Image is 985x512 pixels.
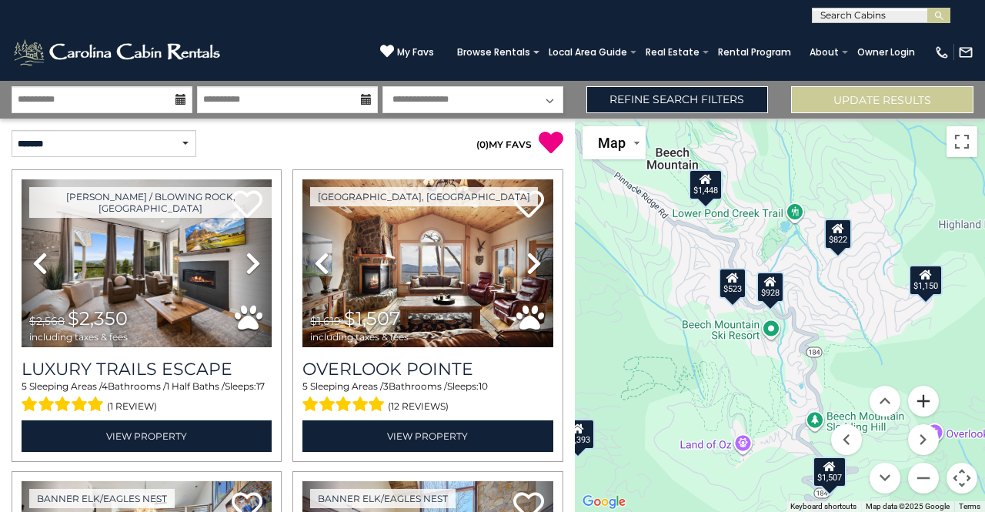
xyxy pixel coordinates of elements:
[586,86,769,113] a: Refine Search Filters
[12,37,225,68] img: White-1-2.png
[908,424,939,455] button: Move right
[909,265,943,296] div: $1,150
[790,501,856,512] button: Keyboard shortcuts
[479,139,486,150] span: 0
[638,42,707,63] a: Real Estate
[302,359,553,380] a: Overlook Pointe
[947,126,977,157] button: Toggle fullscreen view
[302,380,308,392] span: 5
[802,42,846,63] a: About
[397,45,434,59] span: My Favs
[102,380,108,392] span: 4
[756,271,784,302] div: $928
[870,463,900,494] button: Move down
[29,332,128,342] span: including taxes & fees
[388,397,449,417] span: (12 reviews)
[908,463,939,494] button: Zoom out
[22,380,27,392] span: 5
[579,492,629,512] img: Google
[29,489,175,508] a: Banner Elk/Eagles Nest
[866,502,950,510] span: Map data ©2025 Google
[310,187,538,206] a: [GEOGRAPHIC_DATA], [GEOGRAPHIC_DATA]
[598,135,626,151] span: Map
[579,492,629,512] a: Open this area in Google Maps (opens a new window)
[22,380,272,417] div: Sleeping Areas / Bathrooms / Sleeps:
[310,314,341,328] span: $1,619
[256,380,265,392] span: 17
[908,386,939,417] button: Zoom in
[383,380,389,392] span: 3
[302,420,553,452] a: View Property
[791,86,973,113] button: Update Results
[22,359,272,380] a: Luxury Trails Escape
[380,44,434,60] a: My Favs
[476,139,532,150] a: (0)MY FAVS
[107,397,157,417] span: (1 review)
[710,42,799,63] a: Rental Program
[561,418,595,449] div: $2,393
[476,139,489,150] span: ( )
[959,502,980,510] a: Terms
[934,45,950,60] img: phone-regular-white.png
[541,42,635,63] a: Local Area Guide
[310,489,456,508] a: Banner Elk/Eagles Nest
[479,380,488,392] span: 10
[22,179,272,347] img: thumbnail_168695581.jpeg
[689,169,723,199] div: $1,448
[449,42,538,63] a: Browse Rentals
[719,268,746,299] div: $523
[870,386,900,417] button: Move up
[22,420,272,452] a: View Property
[958,45,973,60] img: mail-regular-white.png
[29,314,65,328] span: $2,568
[310,332,409,342] span: including taxes & fees
[825,219,853,249] div: $822
[302,179,553,347] img: thumbnail_163477009.jpeg
[29,187,272,218] a: [PERSON_NAME] / Blowing Rock, [GEOGRAPHIC_DATA]
[850,42,923,63] a: Owner Login
[831,424,862,455] button: Move left
[583,126,646,159] button: Change map style
[344,307,400,330] span: $1,507
[813,456,847,487] div: $1,507
[166,380,225,392] span: 1 Half Baths /
[947,463,977,494] button: Map camera controls
[68,307,128,330] span: $2,350
[302,380,553,417] div: Sleeping Areas / Bathrooms / Sleeps:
